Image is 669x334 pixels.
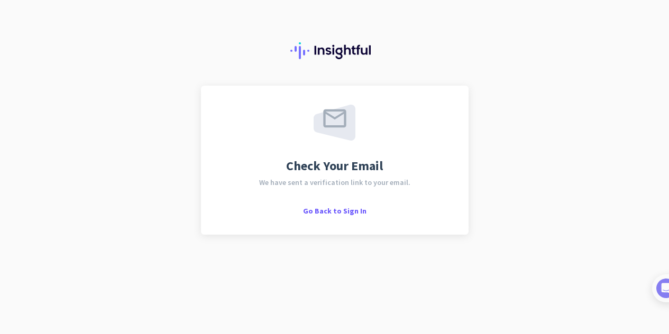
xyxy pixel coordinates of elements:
[286,160,383,172] span: Check Your Email
[314,105,355,141] img: email-sent
[259,179,410,186] span: We have sent a verification link to your email.
[303,206,366,216] span: Go Back to Sign In
[290,42,379,59] img: Insightful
